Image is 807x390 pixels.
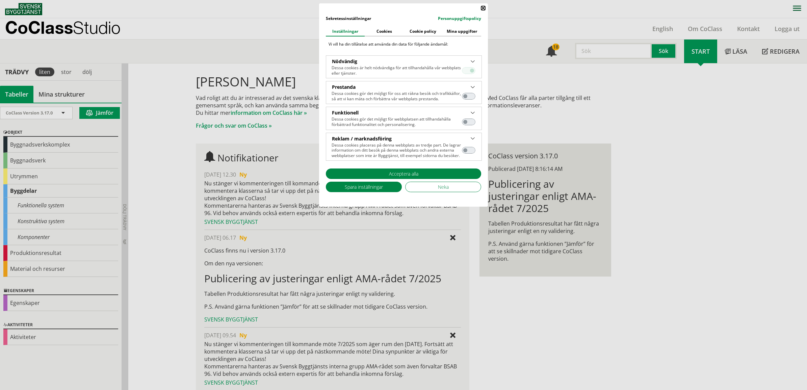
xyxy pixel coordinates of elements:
a: Integritetspolicy. Extern länk. Öppnas i en ny flik eller ett nytt fönster. [438,16,481,21]
button: Se mer om: Funktionell [470,109,475,116]
button: Se mer om: Prestanda [470,83,475,91]
button: Stäng [481,6,485,10]
button: Mina uppgifter [442,27,481,36]
h3: Funktionell [332,109,359,116]
button: Spara cookie inställningar [326,182,402,192]
p: Dessa cookies placeras på denna webbplats av tredje part. De lagrar information om ditt besök på ... [332,142,462,158]
span: Neka [438,183,449,190]
button: Prestanda [332,83,356,91]
button: Nödvändig [462,67,475,74]
button: Inställningar [326,27,365,36]
button: Acceptera alla cookies [326,168,481,179]
button: Funktionell [462,119,475,125]
button: Se mer om: Reklam / marknadsföring [470,135,475,142]
button: Prestanda [462,93,475,100]
span: Spara inställningar [345,183,383,190]
button: Nödvändig [332,57,358,65]
p: Dessa cookies är helt nödvändiga för att tillhandahålla vår webbplats eller tjänster. [332,65,462,76]
span: Acceptera alla [389,170,418,177]
h3: Reklam / marknadsföring [332,135,392,142]
button: Reklam / marknadsföring [332,135,392,142]
button: Reklam / marknadsföring [462,147,475,154]
button: Cookie policy [403,27,442,36]
div: Vi vill ha din tillåtelse att använda din data för följande ändamål: [326,41,481,47]
h3: Nödvändig [332,58,357,65]
h2: Sekretessinställningar [326,15,398,22]
p: Dessa cookies gör det möjligt för oss att räkna besök och trafikkällor, så att vi kan mäta och fö... [332,91,462,101]
button: Funktionell [332,109,359,116]
button: Se mer om: Nödvändig [470,57,475,65]
button: Neka alla cookies [405,182,481,192]
button: Cookies [365,27,403,36]
p: Dessa cookies gör det möjligt för webbplatsen att tillhandahålla förbättrad funktionalitet och pe... [332,116,462,127]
